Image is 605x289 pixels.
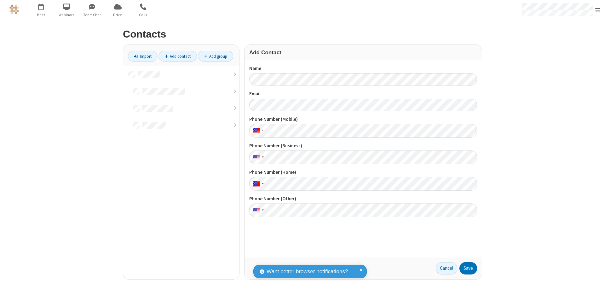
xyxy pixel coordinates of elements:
h3: Add Contact [249,50,477,56]
span: Calls [131,12,155,18]
div: United States: + 1 [249,177,266,191]
h2: Contacts [123,29,482,40]
span: Webinars [55,12,78,18]
label: Phone Number (Other) [249,195,477,203]
label: Phone Number (Home) [249,169,477,176]
span: Meet [29,12,53,18]
a: Add contact [159,51,197,62]
button: Save [459,262,477,275]
a: Add group [198,51,233,62]
label: Phone Number (Mobile) [249,116,477,123]
a: Cancel [436,262,457,275]
div: United States: + 1 [249,124,266,138]
div: United States: + 1 [249,203,266,217]
span: Team Chat [80,12,104,18]
span: Want better browser notifications? [267,268,348,276]
span: Drive [106,12,130,18]
label: Phone Number (Business) [249,142,477,150]
label: Name [249,65,477,72]
img: QA Selenium DO NOT DELETE OR CHANGE [9,5,19,14]
a: Import [128,51,158,62]
div: United States: + 1 [249,150,266,164]
label: Email [249,90,477,97]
